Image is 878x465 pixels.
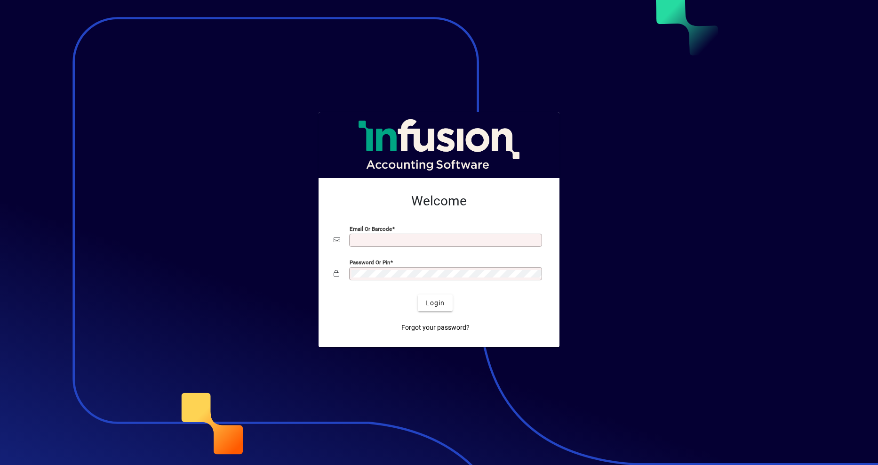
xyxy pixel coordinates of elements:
h2: Welcome [334,193,544,209]
mat-label: Email or Barcode [350,226,392,232]
span: Forgot your password? [401,323,470,333]
span: Login [425,298,445,308]
a: Forgot your password? [398,319,473,336]
mat-label: Password or Pin [350,259,390,266]
button: Login [418,294,452,311]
